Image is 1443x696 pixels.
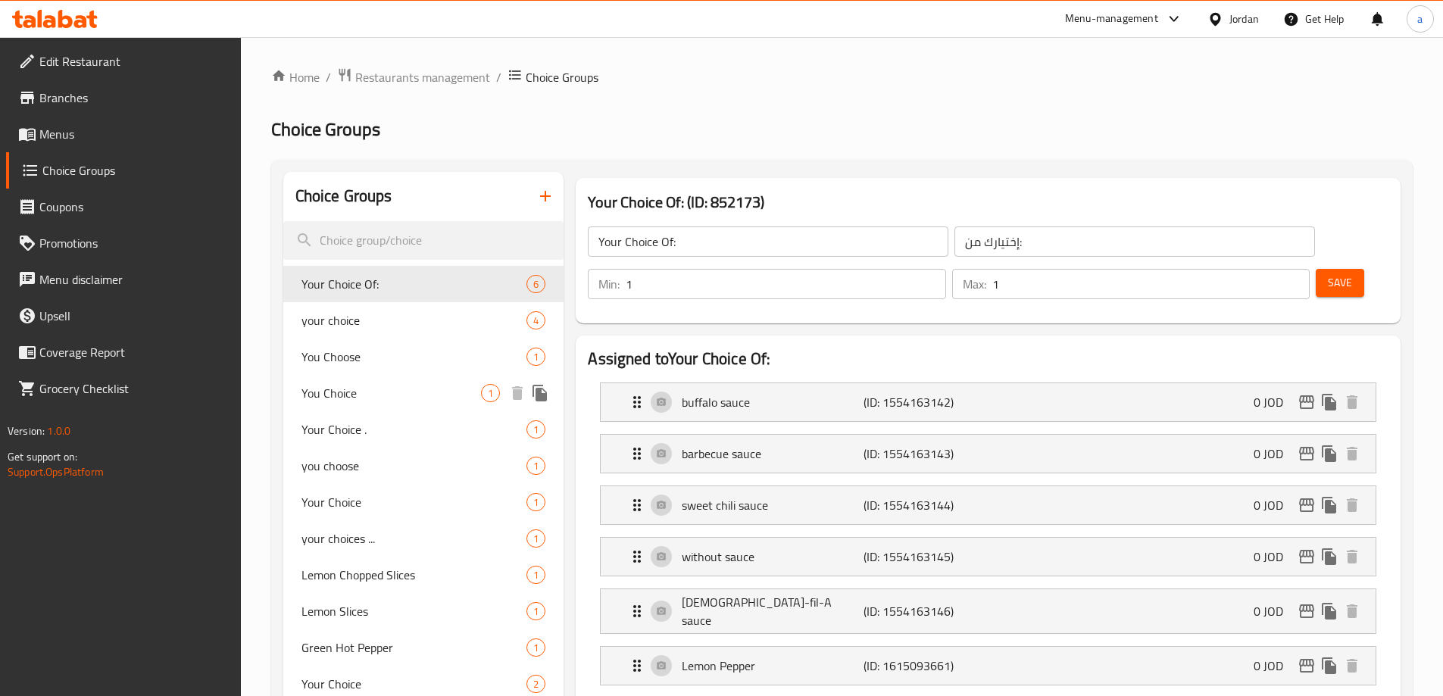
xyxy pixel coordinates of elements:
[588,640,1388,691] li: Expand
[1318,391,1341,414] button: duplicate
[301,457,527,475] span: you choose
[482,386,499,401] span: 1
[271,68,320,86] a: Home
[588,348,1388,370] h2: Assigned to Your Choice Of:
[39,379,229,398] span: Grocery Checklist
[283,593,564,629] div: Lemon Slices1
[601,589,1376,633] div: Expand
[601,647,1376,685] div: Expand
[1254,657,1295,675] p: 0 JOD
[1328,273,1352,292] span: Save
[283,375,564,411] div: You Choice1deleteduplicate
[527,641,545,655] span: 1
[283,221,564,260] input: search
[527,277,545,292] span: 6
[39,125,229,143] span: Menus
[42,161,229,179] span: Choice Groups
[8,421,45,441] span: Version:
[506,382,529,404] button: delete
[39,343,229,361] span: Coverage Report
[301,638,527,657] span: Green Hot Pepper
[864,445,985,463] p: (ID: 1554163143)
[301,384,482,402] span: You Choice
[588,376,1388,428] li: Expand
[271,67,1413,87] nav: breadcrumb
[1318,545,1341,568] button: duplicate
[301,529,527,548] span: your choices ...
[1318,494,1341,517] button: duplicate
[682,548,863,566] p: without sauce
[283,339,564,375] div: You Choose1
[527,314,545,328] span: 4
[295,185,392,208] h2: Choice Groups
[598,275,620,293] p: Min:
[864,548,985,566] p: (ID: 1554163145)
[1254,393,1295,411] p: 0 JOD
[47,421,70,441] span: 1.0.0
[682,393,863,411] p: buffalo sauce
[283,557,564,593] div: Lemon Chopped Slices1
[1295,442,1318,465] button: edit
[6,261,241,298] a: Menu disclaimer
[601,383,1376,421] div: Expand
[1318,600,1341,623] button: duplicate
[527,677,545,691] span: 2
[6,116,241,152] a: Menus
[39,234,229,252] span: Promotions
[963,275,986,293] p: Max:
[1229,11,1259,27] div: Jordan
[588,428,1388,479] li: Expand
[527,459,545,473] span: 1
[1341,442,1363,465] button: delete
[6,189,241,225] a: Coupons
[39,307,229,325] span: Upsell
[527,350,545,364] span: 1
[301,275,527,293] span: Your Choice Of:
[682,593,863,629] p: [DEMOGRAPHIC_DATA]-fil-A sauce
[301,311,527,329] span: your choice
[283,520,564,557] div: your choices ...1
[283,266,564,302] div: Your Choice Of:6
[588,582,1388,640] li: Expand
[8,447,77,467] span: Get support on:
[588,190,1388,214] h3: Your Choice Of: (ID: 852173)
[526,602,545,620] div: Choices
[1318,442,1341,465] button: duplicate
[526,638,545,657] div: Choices
[1295,494,1318,517] button: edit
[588,531,1388,582] li: Expand
[337,67,490,87] a: Restaurants management
[6,152,241,189] a: Choice Groups
[6,43,241,80] a: Edit Restaurant
[39,198,229,216] span: Coupons
[6,80,241,116] a: Branches
[601,538,1376,576] div: Expand
[682,496,863,514] p: sweet chili sauce
[864,496,985,514] p: (ID: 1554163144)
[326,68,331,86] li: /
[1254,602,1295,620] p: 0 JOD
[1295,545,1318,568] button: edit
[1316,269,1364,297] button: Save
[283,448,564,484] div: you choose1
[283,629,564,666] div: Green Hot Pepper1
[301,348,527,366] span: You Choose
[864,602,985,620] p: (ID: 1554163146)
[526,275,545,293] div: Choices
[526,493,545,511] div: Choices
[496,68,501,86] li: /
[8,462,104,482] a: Support.OpsPlatform
[1341,654,1363,677] button: delete
[6,370,241,407] a: Grocery Checklist
[526,566,545,584] div: Choices
[526,675,545,693] div: Choices
[526,457,545,475] div: Choices
[481,384,500,402] div: Choices
[283,302,564,339] div: your choice4
[283,411,564,448] div: Your Choice .1
[1318,654,1341,677] button: duplicate
[1295,654,1318,677] button: edit
[6,334,241,370] a: Coverage Report
[527,532,545,546] span: 1
[864,393,985,411] p: (ID: 1554163142)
